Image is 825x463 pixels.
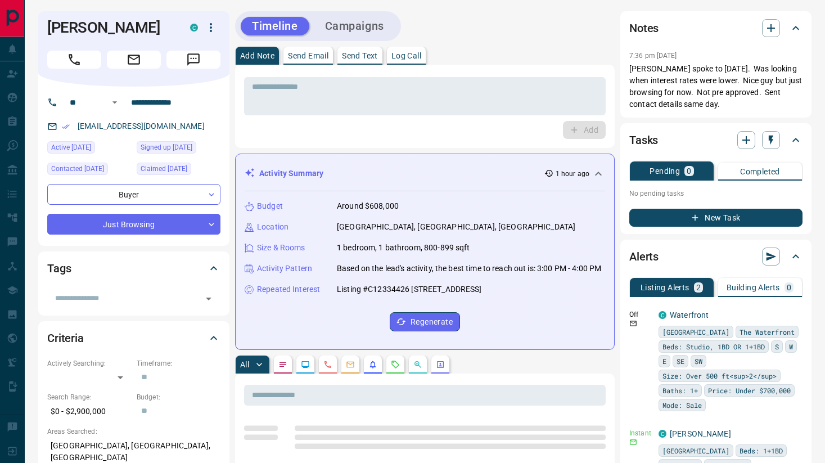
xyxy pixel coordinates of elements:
[670,311,709,320] a: Waterfront
[368,360,377,369] svg: Listing Alerts
[337,200,399,212] p: Around $608,000
[659,430,666,438] div: condos.ca
[787,284,791,291] p: 0
[629,52,677,60] p: 7:36 pm [DATE]
[323,360,332,369] svg: Calls
[257,200,283,212] p: Budget
[662,399,702,411] span: Mode: Sale
[137,163,220,178] div: Fri Feb 19 2021
[278,360,287,369] svg: Notes
[141,142,192,153] span: Signed up [DATE]
[650,167,680,175] p: Pending
[47,214,220,235] div: Just Browsing
[78,122,205,131] a: [EMAIL_ADDRESS][DOMAIN_NAME]
[51,163,104,174] span: Contacted [DATE]
[257,284,320,295] p: Repeated Interest
[257,242,305,254] p: Size & Rooms
[47,402,131,421] p: $0 - $2,900,000
[342,52,378,60] p: Send Text
[740,168,780,176] p: Completed
[62,123,70,131] svg: Email Verified
[137,141,220,157] div: Fri Feb 19 2021
[190,24,198,32] div: condos.ca
[240,52,274,60] p: Add Note
[670,429,731,438] a: [PERSON_NAME]
[288,52,328,60] p: Send Email
[337,242,470,254] p: 1 bedroom, 1 bathroom, 800-899 sqft
[259,168,323,179] p: Activity Summary
[740,326,795,338] span: The Waterfront
[47,358,131,368] p: Actively Searching:
[166,51,220,69] span: Message
[201,291,217,307] button: Open
[47,325,220,352] div: Criteria
[47,51,101,69] span: Call
[301,360,310,369] svg: Lead Browsing Activity
[141,163,187,174] span: Claimed [DATE]
[662,326,729,338] span: [GEOGRAPHIC_DATA]
[47,19,173,37] h1: [PERSON_NAME]
[662,341,765,352] span: Beds: Studio, 1BD OR 1+1BD
[629,19,659,37] h2: Notes
[775,341,779,352] span: S
[346,360,355,369] svg: Emails
[629,63,803,110] p: [PERSON_NAME] spoke to [DATE]. Was looking when interest rates were lower. Nice guy but just brow...
[108,96,121,109] button: Open
[556,169,589,179] p: 1 hour ago
[629,209,803,227] button: New Task
[391,52,421,60] p: Log Call
[337,221,575,233] p: [GEOGRAPHIC_DATA], [GEOGRAPHIC_DATA], [GEOGRAPHIC_DATA]
[337,284,482,295] p: Listing #C12334426 [STREET_ADDRESS]
[629,320,637,327] svg: Email
[662,385,698,396] span: Baths: 1+
[245,163,605,184] div: Activity Summary1 hour ago
[257,263,312,275] p: Activity Pattern
[47,259,71,277] h2: Tags
[696,284,701,291] p: 2
[662,356,666,367] span: E
[51,142,91,153] span: Active [DATE]
[390,312,460,331] button: Regenerate
[137,392,220,402] p: Budget:
[662,370,777,381] span: Size: Over 500 ft<sup>2</sup>
[629,309,652,320] p: Off
[47,163,131,178] div: Tue May 16 2023
[47,392,131,402] p: Search Range:
[629,438,637,446] svg: Email
[413,360,422,369] svg: Opportunities
[629,127,803,154] div: Tasks
[641,284,689,291] p: Listing Alerts
[695,356,702,367] span: SW
[337,263,601,275] p: Based on the lead's activity, the best time to reach out is: 3:00 PM - 4:00 PM
[241,17,309,35] button: Timeline
[107,51,161,69] span: Email
[708,385,791,396] span: Price: Under $700,000
[47,329,84,347] h2: Criteria
[240,361,249,368] p: All
[629,131,658,149] h2: Tasks
[629,15,803,42] div: Notes
[789,341,793,352] span: W
[687,167,691,175] p: 0
[47,255,220,282] div: Tags
[629,248,659,266] h2: Alerts
[629,428,652,438] p: Instant
[257,221,288,233] p: Location
[47,426,220,437] p: Areas Searched:
[727,284,780,291] p: Building Alerts
[436,360,445,369] svg: Agent Actions
[314,17,395,35] button: Campaigns
[629,185,803,202] p: No pending tasks
[659,311,666,319] div: condos.ca
[137,358,220,368] p: Timeframe:
[662,445,729,456] span: [GEOGRAPHIC_DATA]
[47,141,131,157] div: Sat Aug 09 2025
[391,360,400,369] svg: Requests
[629,243,803,270] div: Alerts
[677,356,684,367] span: SE
[740,445,783,456] span: Beds: 1+1BD
[47,184,220,205] div: Buyer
